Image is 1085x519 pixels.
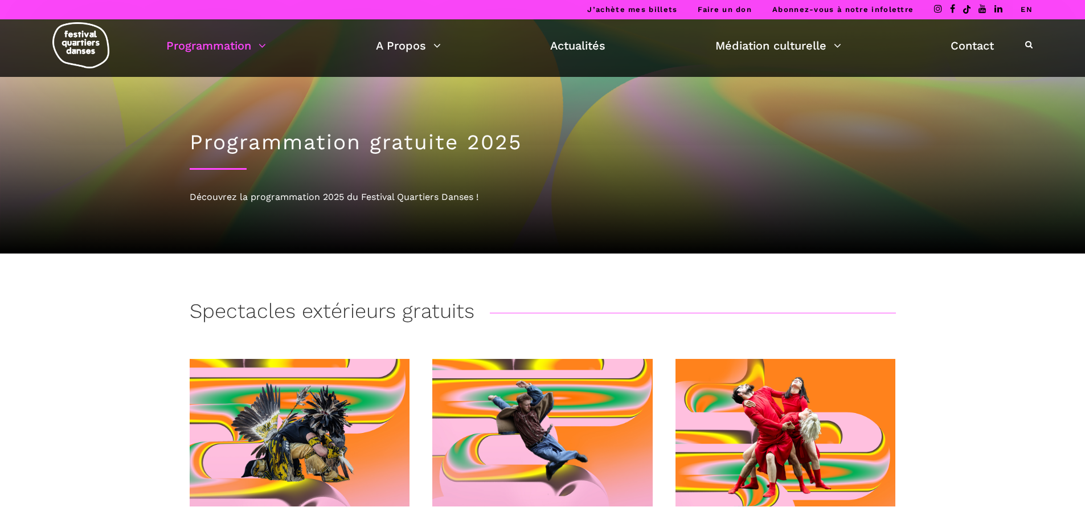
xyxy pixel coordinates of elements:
a: Programmation [166,36,266,55]
img: logo-fqd-med [52,22,109,68]
a: J’achète mes billets [587,5,677,14]
a: Abonnez-vous à notre infolettre [772,5,914,14]
div: Découvrez la programmation 2025 du Festival Quartiers Danses ! [190,190,896,205]
h3: Spectacles extérieurs gratuits [190,299,474,328]
a: A Propos [376,36,441,55]
a: Médiation culturelle [715,36,841,55]
a: EN [1021,5,1033,14]
h1: Programmation gratuite 2025 [190,130,896,155]
a: Contact [951,36,994,55]
a: Actualités [550,36,605,55]
a: Faire un don [698,5,752,14]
